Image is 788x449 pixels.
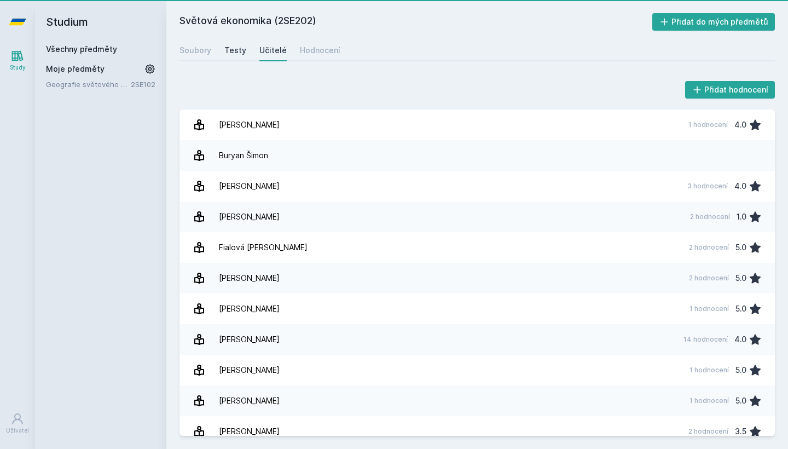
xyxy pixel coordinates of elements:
button: Přidat do mých předmětů [652,13,775,31]
div: 5.0 [735,390,746,412]
div: 2 hodnocení [689,274,729,283]
a: Hodnocení [300,39,340,61]
div: [PERSON_NAME] [219,267,280,289]
a: [PERSON_NAME] 1 hodnocení 5.0 [179,355,775,385]
div: [PERSON_NAME] [219,206,280,228]
div: [PERSON_NAME] [219,114,280,136]
a: [PERSON_NAME] 14 hodnocení 4.0 [179,324,775,355]
a: Fialová [PERSON_NAME] 2 hodnocení 5.0 [179,232,775,263]
div: Uživatel [6,427,29,435]
div: 5.0 [735,237,746,258]
div: 4.0 [734,175,746,197]
div: 5.0 [735,267,746,289]
div: Buryan Šimon [219,145,268,166]
div: 1 hodnocení [690,366,729,375]
div: [PERSON_NAME] [219,421,280,442]
div: Hodnocení [300,45,340,56]
div: [PERSON_NAME] [219,390,280,412]
a: [PERSON_NAME] 2 hodnocení 3.5 [179,416,775,447]
a: [PERSON_NAME] 1 hodnocení 4.0 [179,110,775,140]
a: Soubory [179,39,211,61]
div: [PERSON_NAME] [219,298,280,320]
div: 2 hodnocení [690,212,730,221]
button: Přidat hodnocení [685,81,775,99]
div: 1 hodnocení [688,120,728,129]
div: 1 hodnocení [690,396,729,405]
div: 4.0 [734,114,746,136]
a: 2SE102 [131,80,155,89]
a: [PERSON_NAME] 2 hodnocení 1.0 [179,202,775,232]
a: Učitelé [259,39,287,61]
div: Testy [224,45,246,56]
div: 1.0 [737,206,746,228]
div: Study [10,64,26,72]
a: Uživatel [2,407,33,440]
a: [PERSON_NAME] 2 hodnocení 5.0 [179,263,775,293]
div: [PERSON_NAME] [219,175,280,197]
a: [PERSON_NAME] 1 hodnocení 5.0 [179,293,775,324]
a: Buryan Šimon [179,140,775,171]
h2: Světová ekonomika (2SE202) [179,13,652,31]
div: 2 hodnocení [689,243,729,252]
div: [PERSON_NAME] [219,359,280,381]
div: 3 hodnocení [687,182,728,191]
span: Moje předměty [46,64,105,74]
a: Testy [224,39,246,61]
a: Study [2,44,33,77]
div: Učitelé [259,45,287,56]
div: 4.0 [734,329,746,350]
div: 3.5 [735,421,746,442]
a: [PERSON_NAME] 3 hodnocení 4.0 [179,171,775,202]
div: 2 hodnocení [688,427,728,436]
div: [PERSON_NAME] [219,329,280,350]
a: [PERSON_NAME] 1 hodnocení 5.0 [179,385,775,416]
div: Fialová [PERSON_NAME] [219,237,308,258]
div: 1 hodnocení [690,304,729,313]
div: 5.0 [735,359,746,381]
div: 14 hodnocení [683,335,728,344]
div: 5.0 [735,298,746,320]
div: Soubory [179,45,211,56]
a: Geografie světového hospodářství [46,79,131,90]
a: Všechny předměty [46,44,117,54]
